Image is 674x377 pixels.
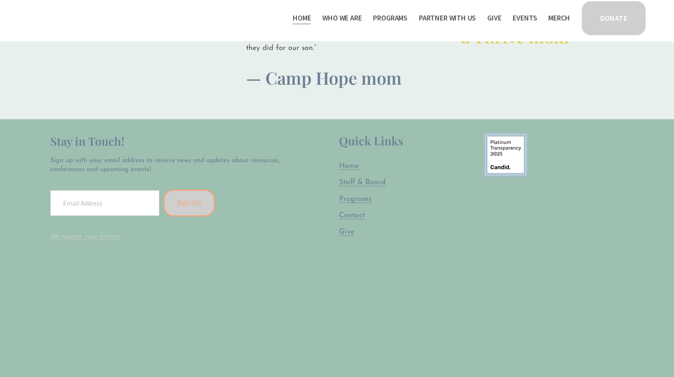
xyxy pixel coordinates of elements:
span: Staff & Board [339,179,386,186]
a: We respect your privacy. [50,233,122,240]
span: Programs [373,12,408,24]
span: Quick Links [339,133,404,148]
a: Events [513,11,537,25]
p: Sign up with your email address to receive news and updates about resources, conferences and upco... [50,156,287,174]
a: Programs [339,194,372,205]
span: Contact [339,212,365,219]
span: Programs [339,196,372,203]
img: 9878580 [484,133,528,177]
a: folder dropdown [419,11,476,25]
a: Home [293,11,311,25]
a: Staff & Board [339,178,386,188]
span: Give [339,228,355,236]
a: Home [339,161,359,172]
h2: Stay in Touch! [50,133,287,150]
span: — Camp Hope mom [246,66,402,89]
a: Give [339,227,355,237]
button: Sign Up [163,190,215,217]
a: folder dropdown [322,11,362,25]
a: folder dropdown [373,11,408,25]
span: Partner With Us [419,12,476,24]
a: Give [487,11,501,25]
input: Email Address [50,190,159,216]
span: Who We Are [322,12,362,24]
a: Contact [339,211,365,221]
span: Home [339,163,359,170]
span: Sign Up [177,199,201,207]
a: Merch [549,11,570,25]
